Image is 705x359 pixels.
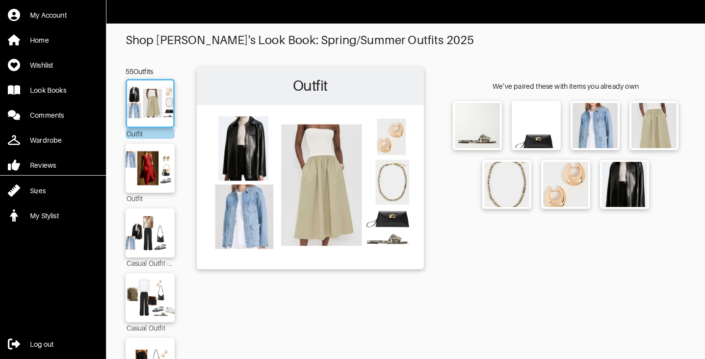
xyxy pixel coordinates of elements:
div: 55 Outfits [126,67,175,77]
img: Small Sloping Hinge Hoops [543,162,588,207]
div: Shop [PERSON_NAME]'s Look Book: Spring/Summer Outfits 2025 [126,33,685,47]
div: My Stylist [30,211,59,221]
img: Outfit Outfit [124,85,176,122]
img: Oversized Leather Jacket [602,162,647,207]
div: Casual Outfit - day to night [126,257,175,268]
img: ID Dual Medium Soft Leather Clutch [514,103,559,148]
div: Home [30,35,49,45]
img: Outfit Outfit [202,110,419,263]
div: Look Books [30,85,66,95]
h2: Outfit [202,72,419,100]
div: Outfit [126,128,175,139]
img: Outfit Outfit [122,149,178,188]
div: Sizes [30,186,46,196]
div: Log out [30,339,53,349]
img: Pistola Strapless Dress [631,103,677,148]
img: Outfit Casual Outfit [122,278,178,317]
div: Reviews [30,160,56,170]
div: My Account [30,10,67,20]
img: Anna snake-effect leather slides [455,103,500,148]
div: Comments [30,110,64,120]
img: Britt Work Jacket in Denim [573,103,618,148]
div: We’ve paired these with items you already own [446,81,685,91]
div: Casual Outfit [126,322,175,333]
img: Eliou Enzo Necklace [484,162,529,207]
div: Wishlist [30,60,53,70]
div: Outfit [126,193,175,204]
img: Outfit Casual Outfit - day to night [122,213,178,253]
div: Wardrobe [30,135,62,145]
